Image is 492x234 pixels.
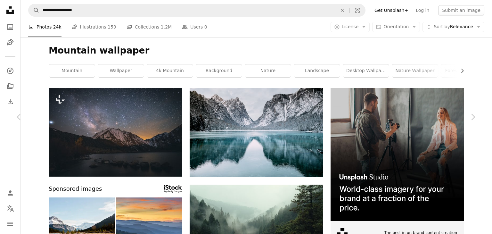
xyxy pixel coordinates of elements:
[434,24,473,30] span: Relevance
[182,17,207,37] a: Users 0
[383,24,409,29] span: Orientation
[29,4,39,16] button: Search Unsplash
[331,22,370,32] button: License
[245,64,291,77] a: nature
[190,226,323,232] a: aerial shot of forest
[4,21,17,33] a: Photos
[190,88,323,177] img: body of water and snow-covered mountains during daytime
[4,64,17,77] a: Explore
[4,80,17,93] a: Collections
[456,64,464,77] button: scroll list to the right
[372,22,420,32] button: Orientation
[196,64,242,77] a: background
[204,23,207,30] span: 0
[434,24,450,29] span: Sort by
[161,23,172,30] span: 1.2M
[422,22,484,32] button: Sort byRelevance
[343,64,389,77] a: desktop wallpaper
[4,36,17,49] a: Illustrations
[98,64,144,77] a: wallpaper
[294,64,340,77] a: landscape
[72,17,116,37] a: Illustrations 159
[49,184,102,194] span: Sponsored images
[147,64,193,77] a: 4k mountain
[438,5,484,15] button: Submit an image
[342,24,359,29] span: License
[4,202,17,215] button: Language
[412,5,433,15] a: Log in
[4,187,17,199] a: Log in / Sign up
[441,64,487,77] a: forest wallpaper
[371,5,412,15] a: Get Unsplash+
[49,88,182,177] img: the night sky over a mountain range and a lake
[28,4,365,17] form: Find visuals sitewide
[392,64,438,77] a: nature wallpaper
[49,129,182,135] a: the night sky over a mountain range and a lake
[108,23,116,30] span: 159
[335,4,349,16] button: Clear
[454,86,492,148] a: Next
[190,129,323,135] a: body of water and snow-covered mountains during daytime
[127,17,172,37] a: Collections 1.2M
[331,88,464,221] img: file-1715651741414-859baba4300dimage
[4,217,17,230] button: Menu
[49,45,464,56] h1: Mountain wallpaper
[49,64,95,77] a: mountain
[350,4,365,16] button: Visual search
